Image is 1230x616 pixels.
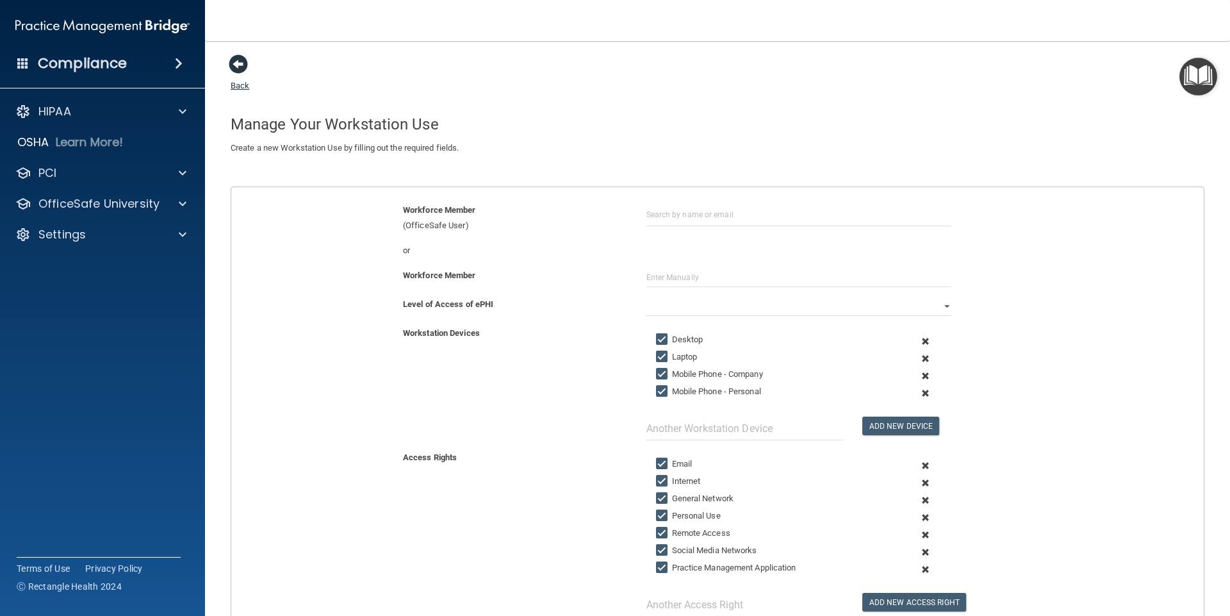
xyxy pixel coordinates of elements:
[656,511,671,521] input: Personal Use
[656,332,703,347] label: Desktop
[1007,525,1215,576] iframe: Drift Widget Chat Controller
[656,476,671,487] input: Internet
[38,104,71,119] p: HIPAA
[646,268,951,287] input: Enter Manually
[15,227,186,242] a: Settings
[656,560,796,576] label: Practice Management Application
[38,196,160,212] p: OfficeSafe University
[17,580,122,593] span: Ⓒ Rectangle Health 2024
[231,116,1204,133] h4: Manage Your Workstation Use
[656,369,671,379] input: Mobile Phone - Company
[15,196,186,212] a: OfficeSafe University
[85,562,143,575] a: Privacy Policy
[231,143,459,153] span: Create a new Workstation Use by filling out the required fields.
[15,13,190,39] img: PMB logo
[656,367,763,382] label: Mobile Phone - Company
[646,203,951,226] input: Search by name or email
[656,545,671,556] input: Social Media Networks
[403,271,476,280] b: Workforce Member
[1179,58,1217,96] button: Open Resource Center
[656,528,671,538] input: Remote Access
[403,328,480,338] b: Workstation Devices
[403,299,493,309] b: Level of Access of ePHI
[15,165,186,181] a: PCI
[38,54,127,72] h4: Compliance
[403,453,457,462] b: Access Rights
[17,135,49,150] p: OSHA
[231,65,249,90] a: Back
[862,593,966,612] button: Add New Access Right
[656,384,761,399] label: Mobile Phone - Personal
[656,508,721,524] label: Personal Use
[403,205,476,215] b: Workforce Member
[17,562,70,575] a: Terms of Use
[656,349,698,365] label: Laptop
[656,459,671,469] input: Email
[38,165,56,181] p: PCI
[656,474,701,489] label: Internet
[38,227,86,242] p: Settings
[656,543,757,558] label: Social Media Networks
[656,563,671,573] input: Practice Management Application
[656,456,693,472] label: Email
[56,135,124,150] p: Learn More!
[15,104,186,119] a: HIPAA
[862,417,939,435] button: Add New Device
[393,243,637,258] div: or
[656,494,671,504] input: General Network
[656,335,671,345] input: Desktop
[656,352,671,362] input: Laptop
[656,491,734,506] label: General Network
[393,203,637,233] div: (OfficeSafe User)
[646,417,843,440] input: Another Workstation Device
[656,387,671,397] input: Mobile Phone - Personal
[656,526,730,541] label: Remote Access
